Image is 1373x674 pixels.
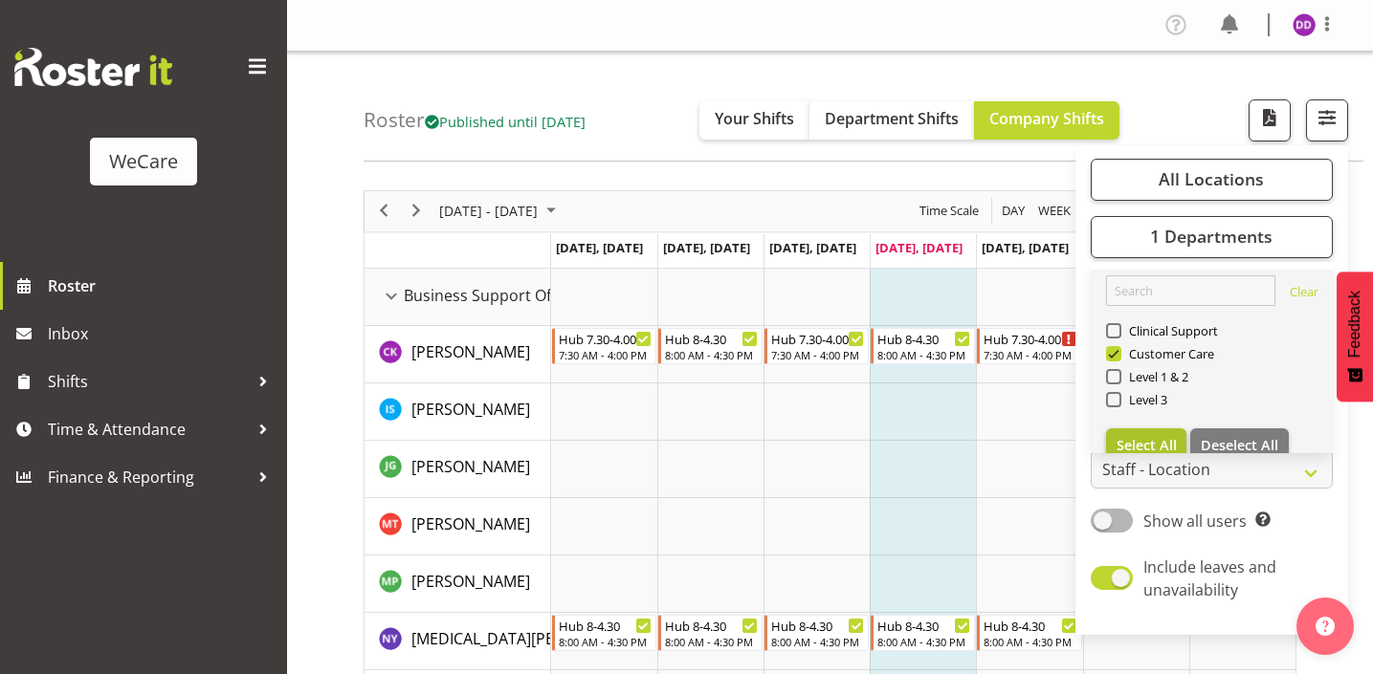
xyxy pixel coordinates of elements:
[1091,159,1333,201] button: All Locations
[715,108,794,129] span: Your Shifts
[658,328,763,364] div: Chloe Kim"s event - Hub 8-4.30 Begin From Tuesday, October 7, 2025 at 8:00:00 AM GMT+13:00 Ends A...
[665,634,758,649] div: 8:00 AM - 4:30 PM
[771,634,864,649] div: 8:00 AM - 4:30 PM
[365,326,551,383] td: Chloe Kim resource
[48,367,249,396] span: Shifts
[877,616,970,635] div: Hub 8-4.30
[871,615,975,651] div: Nikita Yates"s event - Hub 8-4.30 Begin From Thursday, October 9, 2025 at 8:00:00 AM GMT+13:00 En...
[400,191,432,231] div: next period
[365,383,551,441] td: Isabel Simcox resource
[984,347,1076,362] div: 7:30 AM - 4:00 PM
[411,570,530,593] a: [PERSON_NAME]
[411,512,530,535] a: [PERSON_NAME]
[425,112,586,131] span: Published until [DATE]
[1106,428,1187,463] button: Select All
[1290,283,1318,306] a: Clear
[982,239,1069,256] span: [DATE], [DATE]
[411,455,530,478] a: [PERSON_NAME]
[411,398,530,421] a: [PERSON_NAME]
[769,239,856,256] span: [DATE], [DATE]
[552,615,656,651] div: Nikita Yates"s event - Hub 8-4.30 Begin From Monday, October 6, 2025 at 8:00:00 AM GMT+13:00 Ends...
[365,555,551,613] td: Millie Pumphrey resource
[825,108,959,129] span: Department Shifts
[1337,272,1373,402] button: Feedback - Show survey
[1036,199,1073,223] span: Week
[809,101,974,140] button: Department Shifts
[871,328,975,364] div: Chloe Kim"s event - Hub 8-4.30 Begin From Thursday, October 9, 2025 at 8:00:00 AM GMT+13:00 Ends ...
[999,199,1029,223] button: Timeline Day
[1121,369,1189,384] span: Level 1 & 2
[771,616,864,635] div: Hub 8-4.30
[918,199,981,223] span: Time Scale
[364,109,586,131] h4: Roster
[699,101,809,140] button: Your Shifts
[877,634,970,649] div: 8:00 AM - 4:30 PM
[1121,392,1168,407] span: Level 3
[877,329,970,348] div: Hub 8-4.30
[404,284,577,307] span: Business Support Office
[1143,556,1276,600] span: Include leaves and unavailability
[411,456,530,477] span: [PERSON_NAME]
[665,347,758,362] div: 8:00 AM - 4:30 PM
[559,616,652,635] div: Hub 8-4.30
[974,101,1119,140] button: Company Shifts
[552,328,656,364] div: Chloe Kim"s event - Hub 7.30-4.00 Begin From Monday, October 6, 2025 at 7:30:00 AM GMT+13:00 Ends...
[48,272,277,300] span: Roster
[1249,99,1291,141] button: Download a PDF of the roster according to the set date range.
[771,329,864,348] div: Hub 7.30-4.00
[365,441,551,498] td: Janine Grundler resource
[1121,323,1219,338] span: Clinical Support
[917,199,983,223] button: Time Scale
[989,108,1104,129] span: Company Shifts
[411,340,530,363] a: [PERSON_NAME]
[764,328,869,364] div: Chloe Kim"s event - Hub 7.30-4.00 Begin From Wednesday, October 8, 2025 at 7:30:00 AM GMT+13:00 E...
[1190,428,1289,463] button: Deselect All
[1293,13,1316,36] img: demi-dumitrean10946.jpg
[367,191,400,231] div: previous period
[1346,291,1363,358] span: Feedback
[984,616,1076,635] div: Hub 8-4.30
[1150,225,1273,248] span: 1 Departments
[559,329,652,348] div: Hub 7.30-4.00
[371,199,397,223] button: Previous
[1159,167,1264,190] span: All Locations
[977,328,1081,364] div: Chloe Kim"s event - Hub 7.30-4.00 Begin From Friday, October 10, 2025 at 7:30:00 AM GMT+13:00 End...
[559,634,652,649] div: 8:00 AM - 4:30 PM
[764,615,869,651] div: Nikita Yates"s event - Hub 8-4.30 Begin From Wednesday, October 8, 2025 at 8:00:00 AM GMT+13:00 E...
[48,415,249,444] span: Time & Attendance
[411,571,530,592] span: [PERSON_NAME]
[1117,436,1177,454] span: Select All
[665,616,758,635] div: Hub 8-4.30
[437,199,540,223] span: [DATE] - [DATE]
[109,147,178,176] div: WeCare
[1035,199,1074,223] button: Timeline Week
[1143,511,1247,532] span: Show all users
[365,269,551,326] td: Business Support Office resource
[404,199,430,223] button: Next
[1121,346,1215,361] span: Customer Care
[365,613,551,670] td: Nikita Yates resource
[658,615,763,651] div: Nikita Yates"s event - Hub 8-4.30 Begin From Tuesday, October 7, 2025 at 8:00:00 AM GMT+13:00 End...
[984,634,1076,649] div: 8:00 AM - 4:30 PM
[411,341,530,362] span: [PERSON_NAME]
[665,329,758,348] div: Hub 8-4.30
[1091,216,1333,258] button: 1 Departments
[1306,99,1348,141] button: Filter Shifts
[1106,275,1275,306] input: Search
[1201,436,1278,454] span: Deselect All
[877,347,970,362] div: 8:00 AM - 4:30 PM
[556,239,643,256] span: [DATE], [DATE]
[559,347,652,362] div: 7:30 AM - 4:00 PM
[663,239,750,256] span: [DATE], [DATE]
[411,627,650,650] a: [MEDICAL_DATA][PERSON_NAME]
[1316,617,1335,636] img: help-xxl-2.png
[771,347,864,362] div: 7:30 AM - 4:00 PM
[48,463,249,491] span: Finance & Reporting
[365,498,551,555] td: Michelle Thomas resource
[984,329,1076,348] div: Hub 7.30-4.00
[411,628,650,649] span: [MEDICAL_DATA][PERSON_NAME]
[48,319,277,348] span: Inbox
[411,513,530,534] span: [PERSON_NAME]
[436,199,565,223] button: October 2025
[411,399,530,420] span: [PERSON_NAME]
